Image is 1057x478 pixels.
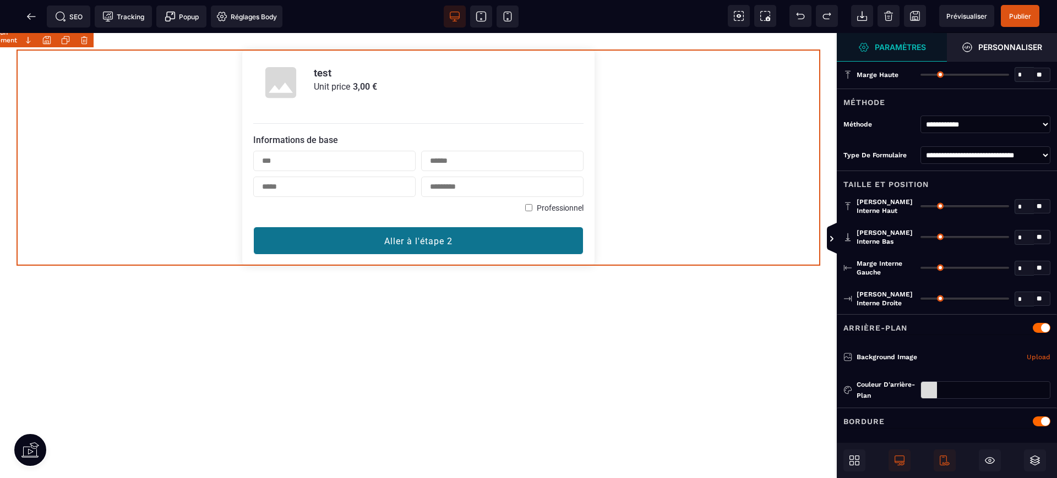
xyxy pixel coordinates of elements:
span: Popup [165,11,199,22]
span: Publier [1009,12,1031,20]
span: Ouvrir les blocs [843,449,865,471]
span: Favicon [211,6,282,28]
span: Voir bureau [444,6,466,28]
span: Marge haute [857,70,898,79]
span: Ouvrir les calques [1024,449,1046,471]
h3: test [314,34,377,46]
a: Upload [1027,350,1050,364]
div: Méthode [837,89,1057,109]
div: Couleur d'arrière-plan [857,379,915,401]
span: Code de suivi [95,6,152,28]
span: Enregistrer le contenu [1001,5,1039,27]
p: Bordure [843,415,885,428]
span: Rétablir [816,5,838,27]
p: Background Image [843,351,917,362]
span: Importer [851,5,873,27]
span: Voir tablette [470,6,492,28]
span: [PERSON_NAME] interne bas [857,228,915,246]
span: Retour [20,6,42,28]
span: Afficher le mobile [934,449,956,471]
p: Arrière-plan [843,321,907,334]
span: Réglages Body [216,11,277,22]
img: Product image [253,22,308,77]
span: Enregistrer [904,5,926,27]
span: Afficher le desktop [889,449,911,471]
span: Tracking [102,11,144,22]
span: Défaire [789,5,811,27]
span: Ouvrir le gestionnaire de styles [947,33,1057,62]
div: Type de formulaire [843,150,915,161]
span: [PERSON_NAME] interne droite [857,290,915,307]
span: Afficher les vues [837,223,848,256]
span: 3,00 € [353,48,377,59]
span: Créer une alerte modale [156,6,206,28]
span: Capture d'écran [754,5,776,27]
div: Taille et position [837,171,1057,191]
span: Aperçu [939,5,994,27]
span: [PERSON_NAME] interne haut [857,197,915,215]
strong: Personnaliser [978,43,1042,51]
span: Prévisualiser [946,12,987,20]
span: SEO [55,11,83,22]
span: Marge interne gauche [857,259,915,277]
span: Ouvrir le gestionnaire de styles [837,33,947,62]
button: Aller à l'étape 2 [253,194,584,222]
span: Voir mobile [497,6,519,28]
span: Métadata SEO [47,6,90,28]
span: Masquer le bloc [979,449,1001,471]
div: Couleur de bordure [857,442,915,464]
label: Professionnel [537,171,584,179]
span: Voir les composants [728,5,750,27]
h2: Informations de base [253,102,584,112]
span: Unit price [314,48,350,59]
strong: Paramètres [875,43,926,51]
div: Méthode [843,119,915,130]
span: Nettoyage [878,5,900,27]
